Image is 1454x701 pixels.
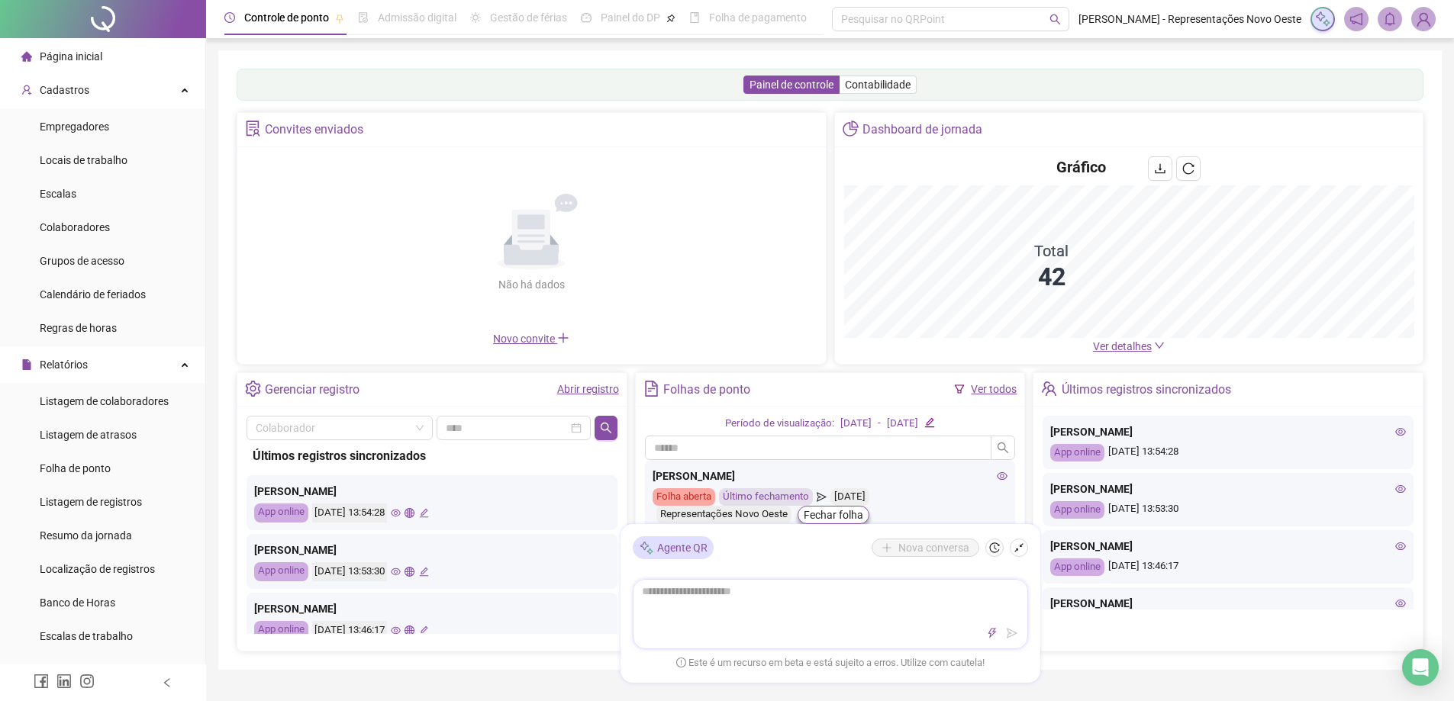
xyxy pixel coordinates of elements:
div: Dashboard de jornada [862,117,982,143]
span: Listagem de atrasos [40,429,137,441]
span: Banco de Horas [40,596,115,609]
span: linkedin [56,674,72,689]
div: Último fechamento [719,488,813,506]
span: Listagem de registros [40,496,142,508]
div: [PERSON_NAME] [254,483,610,500]
span: Controle de ponto [244,11,329,24]
span: Novo convite [493,333,569,345]
div: Folha aberta [653,488,715,506]
div: App online [254,503,308,523]
span: search [600,422,612,434]
button: Fechar folha [798,506,869,524]
span: Cadastros [40,84,89,96]
div: [DATE] [830,488,869,506]
span: pushpin [666,14,675,23]
span: bell [1383,12,1397,26]
div: [PERSON_NAME] [653,468,1008,484]
span: search [1049,14,1061,25]
span: sun [470,12,481,23]
span: [PERSON_NAME] - Representações Novo Oeste [1078,11,1301,27]
div: [PERSON_NAME] [1050,595,1406,612]
div: Agente QR [633,536,714,559]
span: notification [1349,12,1363,26]
span: eye [391,508,401,518]
span: Relatórios [40,359,88,371]
img: sparkle-icon.fc2bf0ac1784a2077858766a79e2daf3.svg [639,539,654,555]
span: user-add [21,85,32,95]
span: Ver detalhes [1093,340,1152,352]
span: global [405,567,414,577]
span: eye [1395,426,1406,437]
img: 7715 [1412,8,1435,31]
div: [DATE] 13:46:17 [1050,558,1406,576]
span: global [405,625,414,635]
div: Folhas de ponto [663,377,750,403]
div: [PERSON_NAME] [1050,481,1406,497]
span: Relatório de solicitações [40,664,154,676]
span: team [1041,381,1057,397]
span: Calendário de feriados [40,288,146,301]
span: eye [1395,598,1406,609]
a: Ver detalhes down [1093,340,1165,352]
span: Painel de controle [750,79,833,91]
span: history [989,542,1000,553]
span: Gestão de férias [490,11,567,24]
span: Folha de ponto [40,462,111,474]
span: global [405,508,414,518]
span: eye [391,567,401,577]
span: Admissão digital [378,11,456,24]
span: eye [1395,484,1406,494]
div: [DATE] 13:53:30 [1050,501,1406,519]
span: search [997,442,1009,454]
div: [DATE] 13:54:28 [312,503,387,523]
span: download [1154,162,1166,175]
div: Representações Novo Oeste [656,506,791,523]
span: pushpin [335,14,344,23]
div: [PERSON_NAME] [254,542,610,558]
span: clock-circle [224,12,235,23]
div: Período de visualização: [725,416,834,432]
span: Painel do DP [601,11,660,24]
div: Últimos registros sincronizados [253,446,611,465]
button: thunderbolt [983,624,1001,642]
span: eye [391,625,401,635]
span: edit [419,625,429,635]
div: Open Intercom Messenger [1402,649,1439,686]
span: file-done [358,12,369,23]
span: solution [245,121,261,137]
div: [DATE] 13:53:30 [312,562,387,581]
span: Este é um recurso em beta e está sujeito a erros. Utilize com cautela! [676,655,985,670]
span: Localização de registros [40,563,155,575]
span: book [689,12,700,23]
div: Gerenciar registro [265,377,359,403]
span: Escalas [40,188,76,200]
div: - [878,416,881,432]
span: home [21,51,32,62]
div: App online [1050,444,1104,461]
div: [PERSON_NAME] [1050,538,1406,555]
div: [PERSON_NAME] [1050,423,1406,440]
span: reload [1182,162,1194,175]
span: dashboard [581,12,592,23]
span: edit [924,417,934,427]
span: Regras de horas [40,322,117,334]
span: Grupos de acesso [40,255,124,267]
span: filter [954,384,965,394]
span: eye [1395,541,1406,551]
h4: Gráfico [1056,156,1106,178]
div: [DATE] [887,416,918,432]
div: App online [254,621,308,640]
span: Escalas de trabalho [40,630,133,642]
span: Folha de pagamento [709,11,807,24]
a: Abrir registro [557,383,619,395]
button: send [1003,624,1021,642]
span: thunderbolt [987,628,998,638]
span: Locais de trabalho [40,154,127,166]
span: setting [245,381,261,397]
button: Nova conversa [872,539,979,557]
span: instagram [79,674,95,689]
div: Não há dados [461,276,601,293]
div: [DATE] [840,416,872,432]
a: Ver todos [971,383,1017,395]
span: Listagem de colaboradores [40,395,169,407]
